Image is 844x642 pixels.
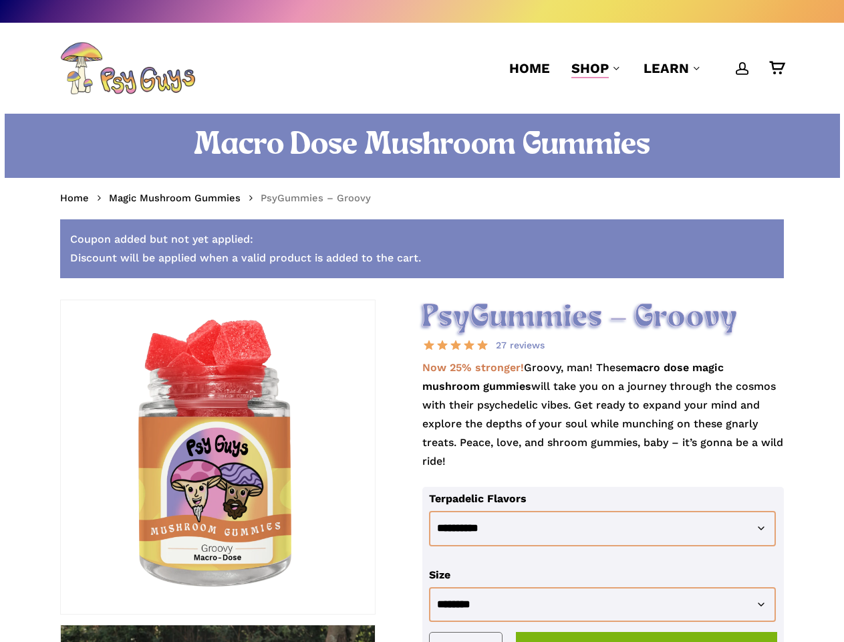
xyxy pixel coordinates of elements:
strong: macro dose magic mushroom gummies [422,361,724,393]
div: Coupon added but not yet applied: Discount will be applied when a valid product is added to the c... [60,219,784,278]
strong: Now 25% stronger! [422,361,524,374]
label: Size [429,568,450,581]
a: Learn [644,59,702,78]
h1: Macro Dose Mushroom Gummies [60,127,784,165]
h2: PsyGummies – Groovy [422,300,785,336]
a: Shop [571,59,622,78]
span: Learn [644,60,689,76]
a: Home [509,59,550,78]
span: Shop [571,60,609,76]
p: Groovy, man! These will take you on a journey through the cosmos with their psychedelic vibes. Ge... [422,358,785,487]
a: Home [60,191,89,205]
span: Home [509,60,550,76]
label: Terpadelic Flavors [429,492,527,505]
span: PsyGummies – Groovy [261,192,371,204]
a: Magic Mushroom Gummies [109,191,241,205]
nav: Main Menu [499,23,784,114]
img: PsyGuys [60,41,195,95]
